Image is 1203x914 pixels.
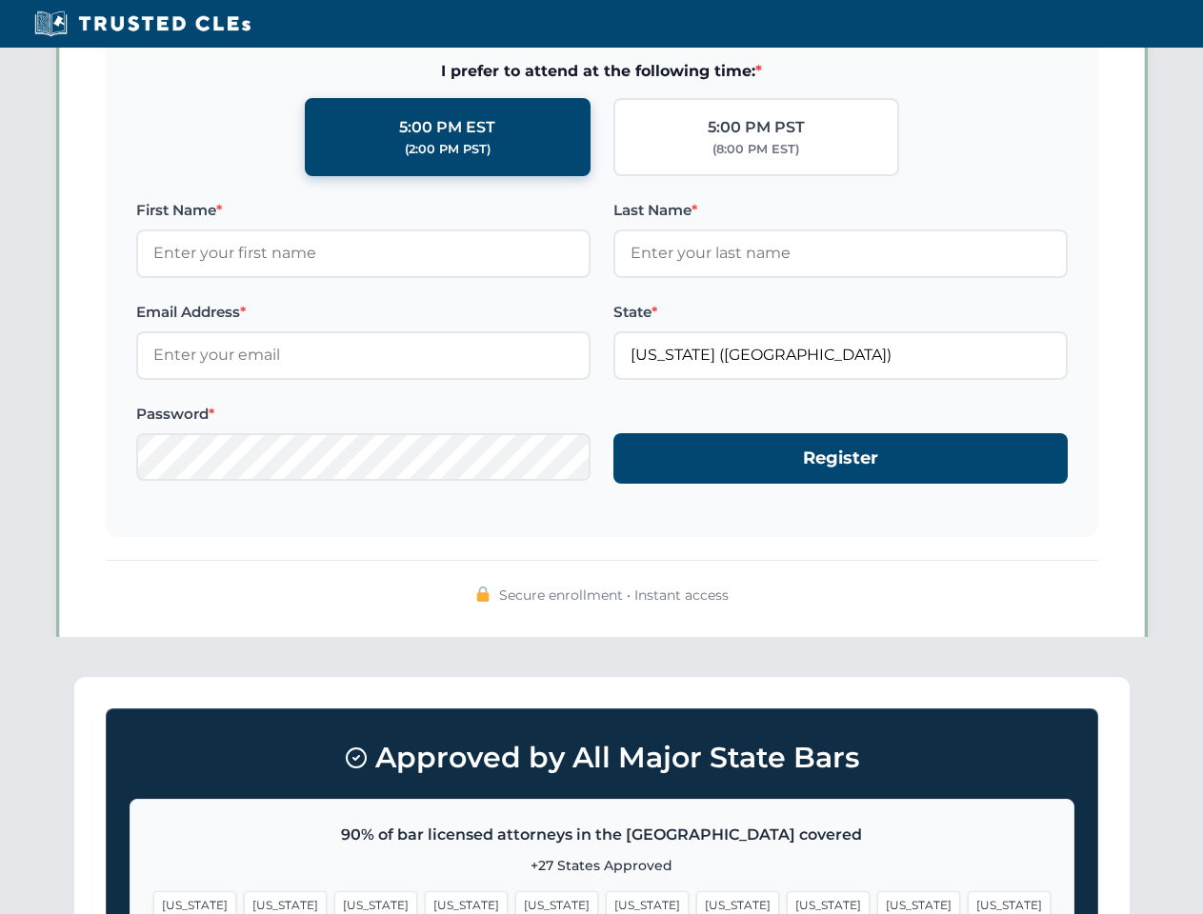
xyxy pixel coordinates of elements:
[29,10,256,38] img: Trusted CLEs
[136,331,591,379] input: Enter your email
[613,433,1068,484] button: Register
[136,59,1068,84] span: I prefer to attend at the following time:
[499,585,729,606] span: Secure enrollment • Instant access
[153,823,1051,847] p: 90% of bar licensed attorneys in the [GEOGRAPHIC_DATA] covered
[613,331,1068,379] input: Florida (FL)
[399,115,495,140] div: 5:00 PM EST
[708,115,805,140] div: 5:00 PM PST
[475,586,491,602] img: 🔒
[153,855,1051,876] p: +27 States Approved
[712,140,799,159] div: (8:00 PM EST)
[613,199,1068,222] label: Last Name
[136,301,591,324] label: Email Address
[136,229,591,277] input: Enter your first name
[136,403,591,426] label: Password
[405,140,491,159] div: (2:00 PM PST)
[613,301,1068,324] label: State
[130,732,1074,784] h3: Approved by All Major State Bars
[613,229,1068,277] input: Enter your last name
[136,199,591,222] label: First Name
